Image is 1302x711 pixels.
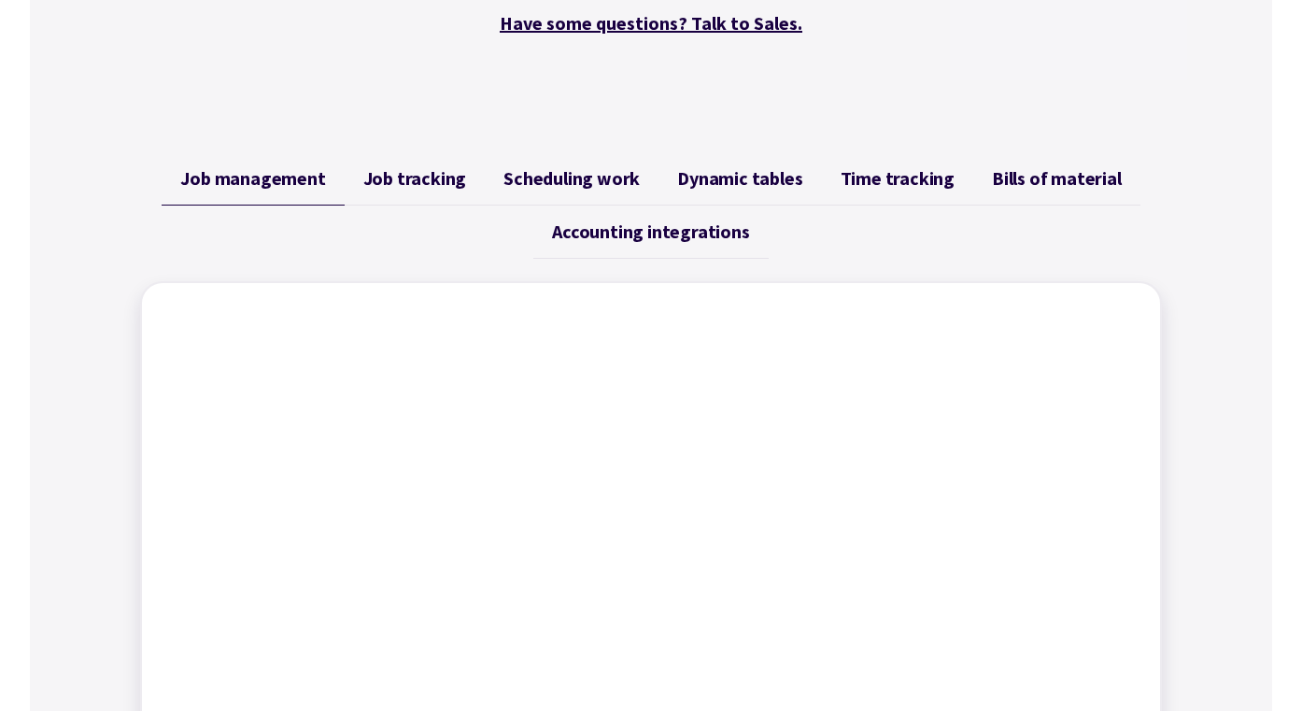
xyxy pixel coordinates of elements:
[363,167,467,190] span: Job tracking
[503,167,640,190] span: Scheduling work
[992,167,1122,190] span: Bills of material
[500,11,802,35] a: Have some questions? Talk to Sales.
[983,509,1302,711] iframe: Chat Widget
[841,167,955,190] span: Time tracking
[180,167,325,190] span: Job management
[677,167,802,190] span: Dynamic tables
[552,220,749,243] span: Accounting integrations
